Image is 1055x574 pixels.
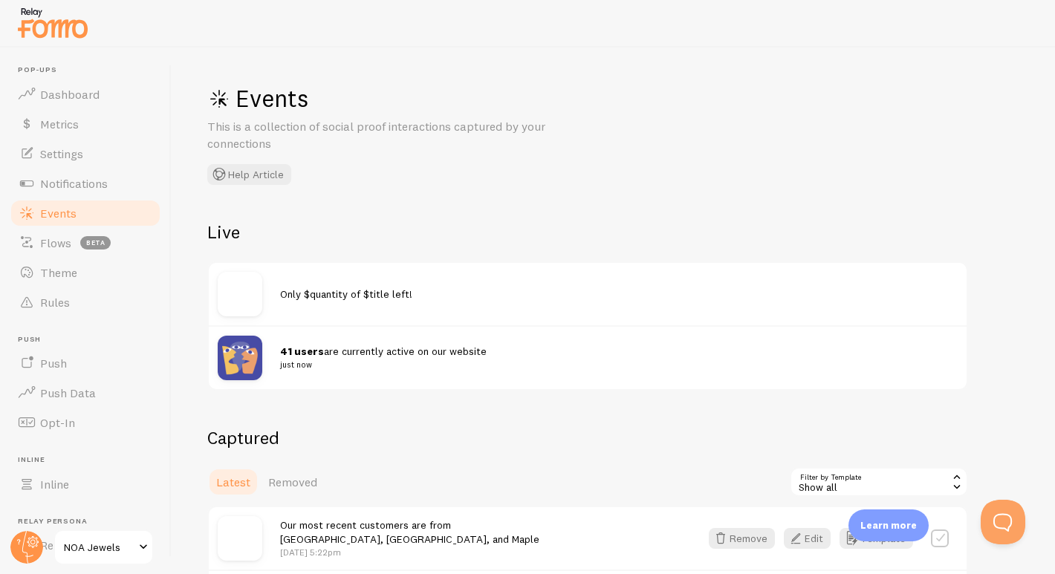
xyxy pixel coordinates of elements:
[207,221,968,244] h2: Live
[860,518,917,532] p: Learn more
[40,87,100,102] span: Dashboard
[280,345,324,358] strong: 41 users
[216,474,250,489] span: Latest
[9,198,162,228] a: Events
[64,538,134,556] span: NOA Jewels
[9,109,162,139] a: Metrics
[9,228,162,258] a: Flows beta
[280,287,412,301] span: Only $quantity of $title left!
[9,348,162,378] a: Push
[207,164,291,185] button: Help Article
[280,345,940,372] span: are currently active on our website
[40,117,79,131] span: Metrics
[218,336,262,380] img: pageviews.png
[981,500,1025,544] iframe: Help Scout Beacon - Open
[218,516,262,561] img: no_image.svg
[18,455,162,465] span: Inline
[218,272,262,316] img: no_image.svg
[40,235,71,250] span: Flows
[207,467,259,497] a: Latest
[80,236,111,250] span: beta
[40,385,96,400] span: Push Data
[16,4,90,42] img: fomo-relay-logo-orange.svg
[40,295,70,310] span: Rules
[9,287,162,317] a: Rules
[9,408,162,437] a: Opt-In
[784,528,840,549] a: Edit
[784,528,831,549] button: Edit
[280,546,539,558] p: [DATE] 5:22pm
[268,474,317,489] span: Removed
[709,528,775,549] button: Remove
[18,335,162,345] span: Push
[18,65,162,75] span: Pop-ups
[259,467,326,497] a: Removed
[40,356,67,371] span: Push
[9,378,162,408] a: Push Data
[40,146,83,161] span: Settings
[40,415,75,430] span: Opt-In
[280,358,940,371] small: just now
[9,469,162,499] a: Inline
[9,258,162,287] a: Theme
[40,206,77,221] span: Events
[840,528,913,549] button: Template
[18,517,162,526] span: Relay Persona
[790,467,968,497] div: Show all
[207,118,564,152] p: This is a collection of social proof interactions captured by your connections
[40,477,69,492] span: Inline
[9,139,162,169] a: Settings
[848,509,929,541] div: Learn more
[9,169,162,198] a: Notifications
[40,176,108,191] span: Notifications
[280,518,539,546] span: Our most recent customers are from [GEOGRAPHIC_DATA], [GEOGRAPHIC_DATA], and Maple
[207,83,653,114] h1: Events
[40,265,77,280] span: Theme
[207,426,968,449] h2: Captured
[9,79,162,109] a: Dashboard
[53,529,154,565] a: NOA Jewels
